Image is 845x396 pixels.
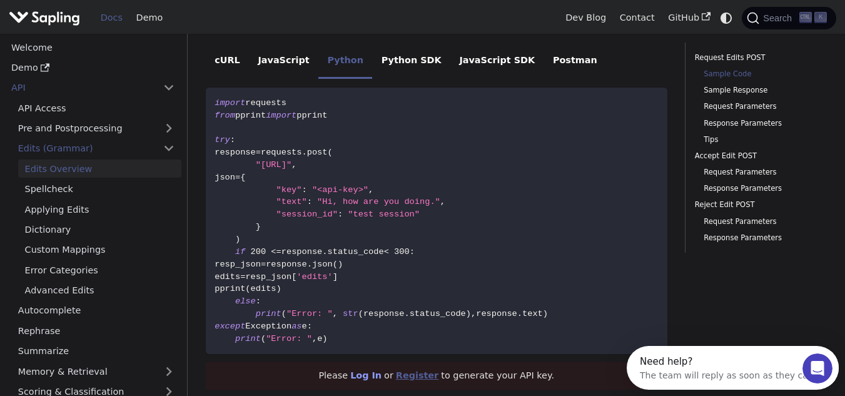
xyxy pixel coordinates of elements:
li: cURL [206,44,249,79]
a: Error Categories [18,261,181,279]
span: if [235,247,245,256]
span: ] [333,272,338,282]
span: "Hi, how are you doing." [317,197,440,206]
span: ( [328,148,333,157]
a: Autocomplete [11,302,181,320]
span: : [230,135,235,145]
span: 'edits' [296,272,332,282]
span: from [215,111,235,120]
a: Request Parameters [704,166,818,178]
a: Summarize [11,342,181,360]
li: Python SDK [372,44,450,79]
span: response [266,260,307,269]
a: Edits (Grammar) [11,140,181,158]
a: Docs [94,8,129,28]
span: ( [261,334,266,343]
span: "text" [276,197,307,206]
span: Search [759,13,799,23]
div: The team will reply as soon as they can [13,21,187,34]
span: "Error: " [266,334,312,343]
span: , [471,309,476,318]
span: [ [291,272,296,282]
a: Response Parameters [704,118,818,129]
a: Sample Response [704,84,818,96]
span: ) [276,284,281,293]
span: "key" [276,185,302,195]
span: : [302,185,307,195]
a: Register [396,370,438,380]
span: { [240,173,245,182]
span: = [256,148,261,157]
a: Memory & Retrieval [11,362,181,380]
span: ( [245,284,250,293]
span: , [368,185,373,195]
a: Advanced Edits [18,282,181,300]
span: ) [235,235,240,244]
span: : [307,322,312,331]
span: ( [333,260,338,269]
span: . [302,148,307,157]
span: : [410,247,415,256]
span: pprint [235,111,266,120]
span: . [517,309,522,318]
a: Welcome [4,38,181,56]
img: Sapling.ai [9,9,80,27]
button: Search (Ctrl+K) [742,7,836,29]
span: text [522,309,543,318]
span: response [215,148,256,157]
span: resp_json [215,260,261,269]
span: ) [338,260,343,269]
span: pprint [215,284,245,293]
span: : [307,197,312,206]
span: status_code [328,247,384,256]
span: ( [358,309,363,318]
a: Response Parameters [704,183,818,195]
a: Applying Edits [18,200,181,218]
span: < [384,247,389,256]
span: except [215,322,245,331]
span: print [235,334,261,343]
button: Switch between dark and light mode (currently system mode) [717,9,736,27]
span: ) [322,334,327,343]
a: Contact [613,8,662,28]
span: : [256,297,261,306]
span: ( [281,309,286,318]
span: ) [466,309,471,318]
li: Postman [544,44,607,79]
span: , [291,160,296,170]
a: Dictionary [18,221,181,239]
span: str [343,309,358,318]
div: Open Intercom Messenger [5,5,224,39]
span: "[URL]" [256,160,291,170]
span: "Error: " [286,309,333,318]
span: as [291,322,301,331]
a: Demo [129,8,170,28]
span: "test session" [348,210,420,219]
span: = [261,260,266,269]
span: 200 [251,247,266,256]
a: Dev Blog [559,8,612,28]
span: else [235,297,256,306]
div: Need help? [13,11,187,21]
kbd: K [814,12,827,23]
span: import [266,111,296,120]
li: JavaScript [249,44,318,79]
span: . [404,309,409,318]
span: response [363,309,405,318]
span: import [215,98,245,108]
span: e [317,334,322,343]
a: Reject Edit POST [695,199,822,211]
span: requests [261,148,302,157]
iframe: Intercom live chat discovery launcher [627,346,839,390]
span: = [240,272,245,282]
span: "<api-key>" [312,185,368,195]
a: Tips [704,134,818,146]
span: , [312,334,317,343]
a: Request Parameters [704,101,818,113]
span: : [338,210,343,219]
span: , [440,197,445,206]
a: Edits Overview [18,160,181,178]
span: edits [215,272,240,282]
span: response [476,309,517,318]
span: try [215,135,230,145]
